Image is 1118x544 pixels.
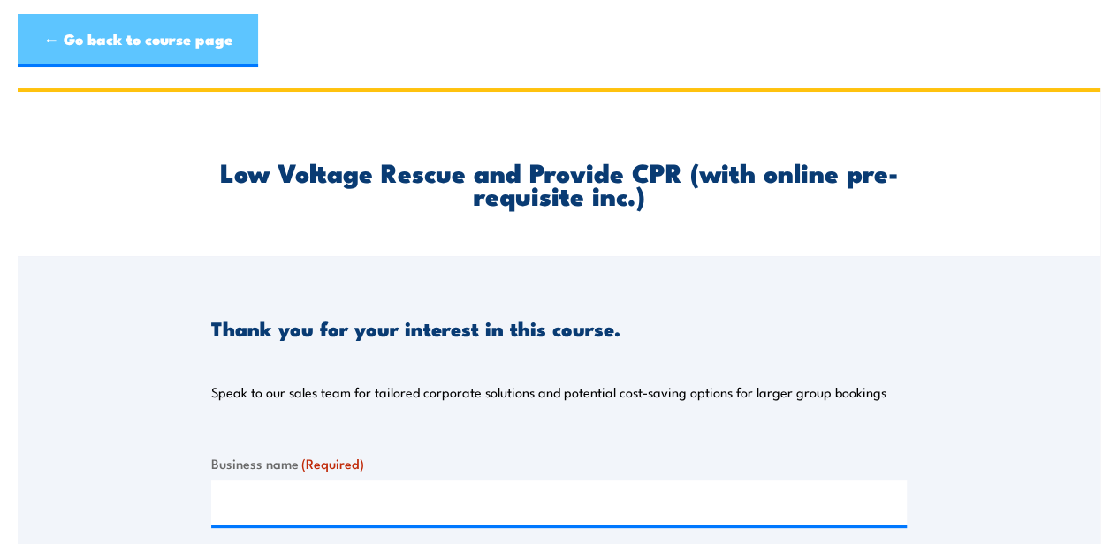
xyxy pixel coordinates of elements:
[18,14,258,67] a: ← Go back to course page
[211,453,907,473] label: Business name
[211,383,886,401] p: Speak to our sales team for tailored corporate solutions and potential cost-saving options for la...
[211,318,620,338] h3: Thank you for your interest in this course.
[301,453,364,472] span: (Required)
[211,160,907,206] h2: Low Voltage Rescue and Provide CPR (with online pre-requisite inc.)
